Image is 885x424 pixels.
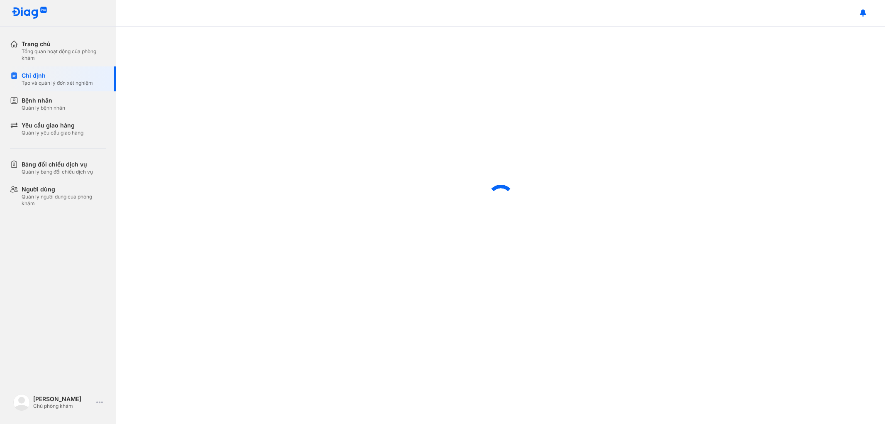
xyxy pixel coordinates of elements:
div: Bảng đối chiếu dịch vụ [22,160,93,169]
div: Bệnh nhân [22,96,65,105]
div: Quản lý yêu cầu giao hàng [22,130,83,136]
img: logo [12,7,47,20]
img: logo [13,394,30,411]
div: Quản lý bảng đối chiếu dịch vụ [22,169,93,175]
div: Trang chủ [22,40,106,48]
div: Tạo và quản lý đơn xét nghiệm [22,80,93,86]
div: Quản lý người dùng của phòng khám [22,194,106,207]
div: Người dùng [22,185,106,194]
div: [PERSON_NAME] [33,395,93,403]
div: Tổng quan hoạt động của phòng khám [22,48,106,61]
div: Chỉ định [22,71,93,80]
div: Quản lý bệnh nhân [22,105,65,111]
div: Chủ phòng khám [33,403,93,409]
div: Yêu cầu giao hàng [22,121,83,130]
